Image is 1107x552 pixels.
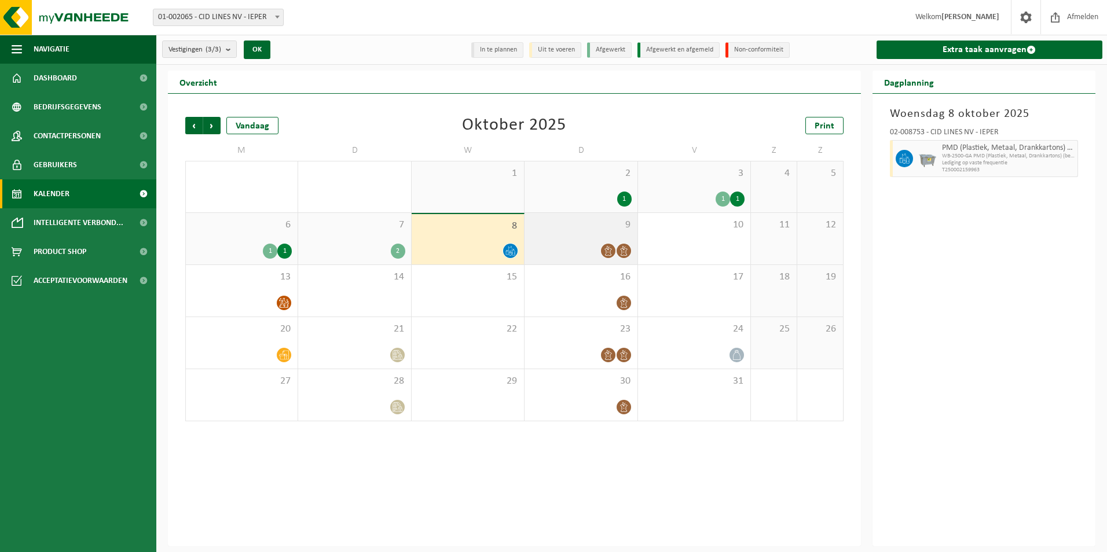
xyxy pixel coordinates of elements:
[34,179,69,208] span: Kalender
[644,323,745,336] span: 24
[890,128,1079,140] div: 02-008753 - CID LINES NV - IEPER
[587,42,632,58] li: Afgewerkt
[417,323,518,336] span: 22
[751,140,797,161] td: Z
[206,46,221,53] count: (3/3)
[805,117,844,134] a: Print
[942,153,1075,160] span: WB-2500-GA PMD (Plastiek, Metaal, Drankkartons) (bedrijven)
[530,271,631,284] span: 16
[34,237,86,266] span: Product Shop
[153,9,284,26] span: 01-002065 - CID LINES NV - IEPER
[725,42,790,58] li: Non-conformiteit
[873,71,945,93] h2: Dagplanning
[192,323,292,336] span: 20
[34,35,69,64] span: Navigatie
[530,167,631,180] span: 2
[417,167,518,180] span: 1
[185,117,203,134] span: Vorige
[730,192,745,207] div: 1
[304,375,405,388] span: 28
[757,323,791,336] span: 25
[417,220,518,233] span: 8
[529,42,581,58] li: Uit te voeren
[185,140,298,161] td: M
[941,13,999,21] strong: [PERSON_NAME]
[417,375,518,388] span: 29
[226,117,278,134] div: Vandaag
[391,244,405,259] div: 2
[34,150,77,179] span: Gebruikers
[412,140,525,161] td: W
[919,150,936,167] img: WB-2500-GAL-GY-01
[617,192,632,207] div: 1
[530,323,631,336] span: 23
[644,271,745,284] span: 17
[244,41,270,59] button: OK
[757,167,791,180] span: 4
[168,71,229,93] h2: Overzicht
[942,143,1075,153] span: PMD (Plastiek, Metaal, Drankkartons) (bedrijven)
[644,167,745,180] span: 3
[797,140,844,161] td: Z
[34,266,127,295] span: Acceptatievoorwaarden
[815,122,834,131] span: Print
[168,41,221,58] span: Vestigingen
[192,271,292,284] span: 13
[304,323,405,336] span: 21
[203,117,221,134] span: Volgende
[530,219,631,231] span: 9
[304,219,405,231] span: 7
[530,375,631,388] span: 30
[525,140,637,161] td: D
[803,323,837,336] span: 26
[803,271,837,284] span: 19
[153,9,283,25] span: 01-002065 - CID LINES NV - IEPER
[644,219,745,231] span: 10
[304,271,405,284] span: 14
[34,208,123,237] span: Intelligente verbond...
[471,42,523,58] li: In te plannen
[298,140,411,161] td: D
[942,160,1075,167] span: Lediging op vaste frequentie
[162,41,237,58] button: Vestigingen(3/3)
[644,375,745,388] span: 31
[757,271,791,284] span: 18
[803,219,837,231] span: 12
[277,244,292,259] div: 1
[34,64,77,93] span: Dashboard
[34,122,101,150] span: Contactpersonen
[263,244,277,259] div: 1
[877,41,1103,59] a: Extra taak aanvragen
[890,105,1079,123] h3: Woensdag 8 oktober 2025
[192,219,292,231] span: 6
[637,42,720,58] li: Afgewerkt en afgemeld
[638,140,751,161] td: V
[942,167,1075,174] span: T250002159963
[34,93,101,122] span: Bedrijfsgegevens
[462,117,566,134] div: Oktober 2025
[803,167,837,180] span: 5
[417,271,518,284] span: 15
[757,219,791,231] span: 11
[716,192,730,207] div: 1
[192,375,292,388] span: 27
